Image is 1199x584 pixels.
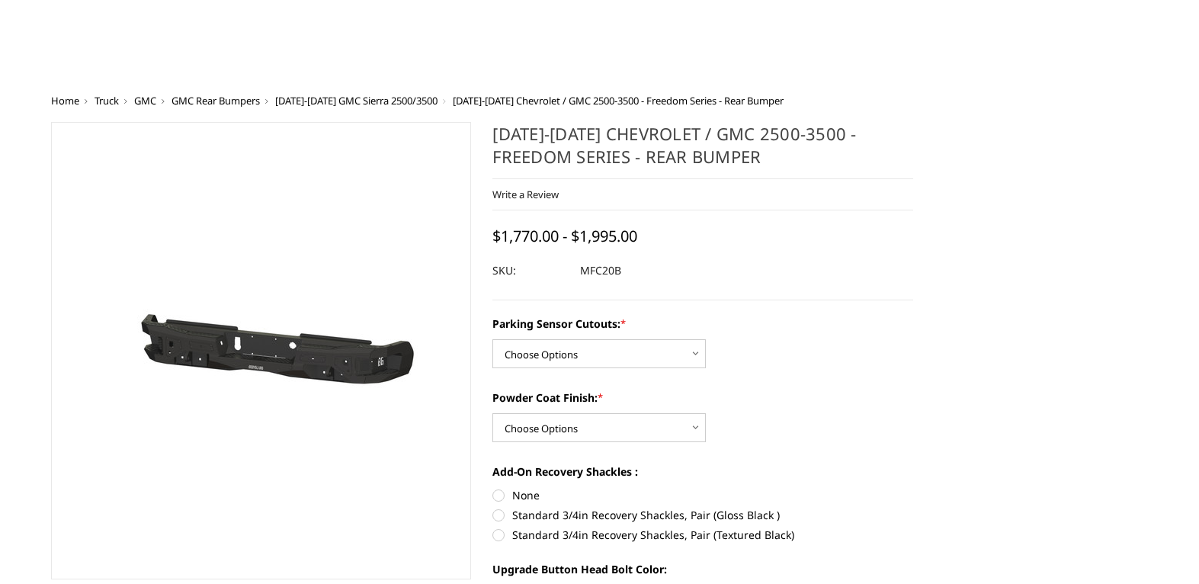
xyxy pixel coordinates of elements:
[492,527,913,543] label: Standard 3/4in Recovery Shackles, Pair (Textured Black)
[275,94,438,107] a: [DATE]-[DATE] GMC Sierra 2500/3500
[1008,47,1057,61] span: Account
[492,464,913,480] label: Add-On Recovery Shackles :
[431,50,493,79] a: shop all
[492,226,637,246] span: $1,770.00 - $1,995.00
[172,94,260,107] a: GMC Rear Bumpers
[368,50,401,79] a: Home
[492,561,913,577] label: Upgrade Button Head Bolt Color:
[453,94,784,107] span: [DATE]-[DATE] Chevrolet / GMC 2500-3500 - Freedom Series - Rear Bumper
[95,94,119,107] a: Truck
[580,257,621,284] dd: MFC20B
[492,487,913,503] label: None
[1063,34,1102,75] a: Cart 0
[1091,49,1102,60] span: 0
[524,50,584,79] a: Support
[1008,34,1057,75] a: Account
[492,507,913,523] label: Standard 3/4in Recovery Shackles, Pair (Gloss Black )
[1063,47,1088,61] span: Cart
[134,94,156,107] a: GMC
[492,257,569,284] dt: SKU:
[800,50,831,79] a: News
[685,8,736,23] a: More Info
[492,188,559,201] a: Write a Review
[703,50,769,79] a: SEMA Show
[51,39,215,71] img: BODYGUARD BUMPERS
[492,316,913,332] label: Parking Sensor Cutouts:
[51,94,79,107] a: Home
[614,50,672,79] a: Dealers
[51,122,472,579] a: 2020-2025 Chevrolet / GMC 2500-3500 - Freedom Series - Rear Bumper
[492,390,913,406] label: Powder Coat Finish:
[492,122,913,179] h1: [DATE]-[DATE] Chevrolet / GMC 2500-3500 - Freedom Series - Rear Bumper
